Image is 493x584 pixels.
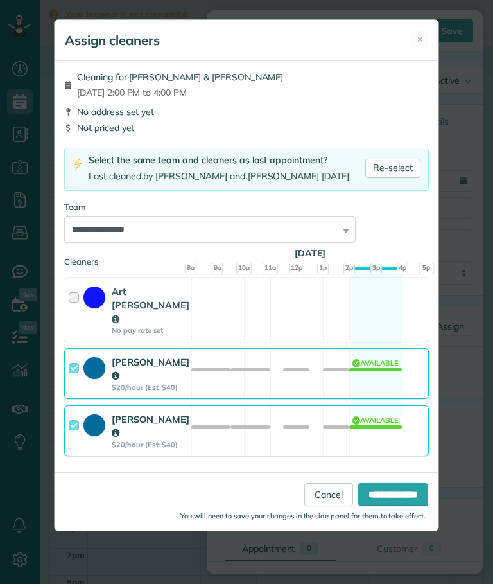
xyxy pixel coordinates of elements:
div: Team [64,201,429,213]
strong: $20/hour (Est: $40) [112,440,189,449]
a: Re-select [365,159,420,178]
div: Cleaners [64,256,429,260]
span: Cleaning for [PERSON_NAME] & [PERSON_NAME] [77,71,283,84]
div: Last cleaned by [PERSON_NAME] and [PERSON_NAME] [DATE] [89,170,349,183]
strong: [PERSON_NAME] [112,413,189,439]
strong: $20/hour (Est: $40) [112,383,189,392]
strong: Art [PERSON_NAME] [112,285,189,325]
div: Select the same team and cleaners as last appointment? [89,154,349,167]
div: No address set yet [64,105,429,118]
strong: [PERSON_NAME] [112,356,189,382]
small: You will need to save your changes in the side panel for them to take effect. [180,511,426,520]
span: ✕ [417,33,424,46]
span: [DATE] 2:00 PM to 4:00 PM [77,86,283,99]
h5: Assign cleaners [65,31,160,49]
div: Not priced yet [64,121,429,134]
a: Cancel [304,483,353,506]
strong: No pay rate set [112,326,189,335]
img: lightning-bolt-icon-94e5364df696ac2de96d3a42b8a9ff6ba979493684c50e6bbbcda72601fa0d29.png [73,157,83,171]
